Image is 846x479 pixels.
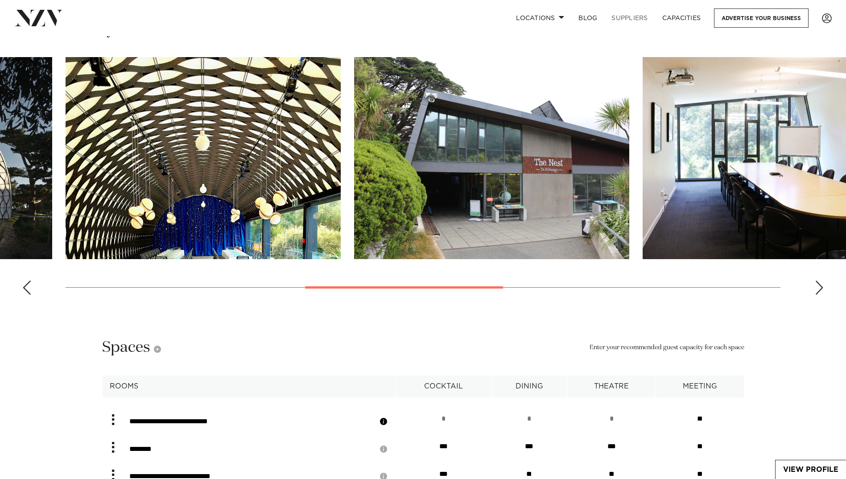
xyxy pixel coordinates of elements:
[776,460,846,479] a: View Profile
[396,376,491,397] th: cocktail
[354,57,629,259] img: 1CF9YJniGaB19oli3GEHSo6jGJrNkN4VMBhOpjEM.jpg
[655,8,708,28] a: Capacities
[656,376,744,397] th: meeting
[604,8,655,28] a: SUPPLIERS
[66,57,341,259] swiper-slide: 4 / 9
[509,8,571,28] a: Locations
[66,57,341,259] img: gjbjwEkPvhXcCm7DQsDMv5PiJpcd7Km0QbeNackd.jpg
[714,8,809,28] a: Advertise your business
[354,57,629,259] swiper-slide: 5 / 9
[102,376,396,397] th: Rooms
[571,8,604,28] a: BLOG
[491,376,567,397] th: dining
[590,343,744,353] small: Enter your recommended guest capacity for each space
[567,376,656,397] th: theatre
[14,10,63,26] img: nzv-logo.png
[102,338,161,358] h2: Spaces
